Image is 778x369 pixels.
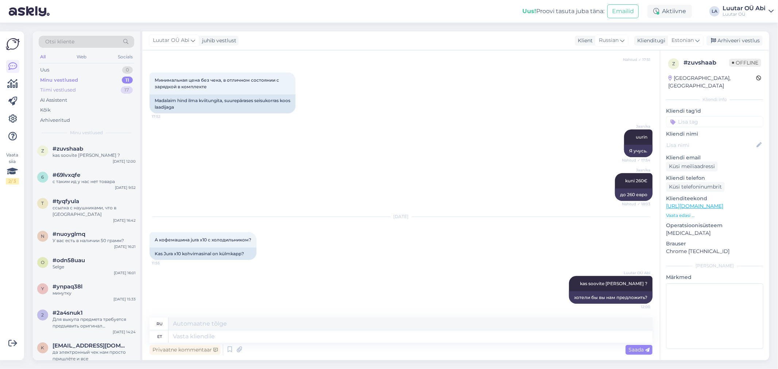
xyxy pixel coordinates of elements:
[723,5,766,11] div: Luutar OÜ Abi
[70,129,103,136] span: Minu vestlused
[666,141,755,149] input: Lisa nimi
[115,185,136,190] div: [DATE] 9:52
[41,233,44,239] span: n
[53,205,136,218] div: ссылка с наушниками, что в [GEOGRAPHIC_DATA]
[723,5,774,17] a: Luutar OÜ AbiLuutar OÜ
[150,248,256,260] div: Kas Jura x10 kohvimasinal on külmkapp?
[647,5,692,18] div: Aktiivne
[666,222,763,229] p: Operatsioonisüsteem
[76,52,88,62] div: Web
[53,316,136,329] div: Для выкупа предмета требуется предъявить оригинал действующего документа, удостоверяющего личност...
[113,218,136,223] div: [DATE] 16:42
[157,330,162,343] div: et
[666,263,763,269] div: [PERSON_NAME]
[53,349,136,362] div: да электронный чек нам просто пришлёте и все
[575,37,593,44] div: Klient
[666,107,763,115] p: Kliendi tag'id
[684,58,729,67] div: # zuvshaab
[666,248,763,255] p: Chrome [TECHNICAL_ID]
[666,273,763,281] p: Märkmed
[666,240,763,248] p: Brauser
[6,37,20,51] img: Askly Logo
[623,270,650,276] span: Luutar OÜ Abi
[729,59,761,67] span: Offline
[625,178,647,183] span: kuni 260€
[40,97,67,104] div: AI Assistent
[42,201,44,206] span: t
[623,167,650,173] span: Jaanika
[599,36,619,44] span: Russian
[607,4,639,18] button: Emailid
[622,158,650,163] span: Nähtud ✓ 17:54
[666,195,763,202] p: Klienditeekond
[113,329,136,335] div: [DATE] 14:24
[150,345,221,355] div: Privaatne kommentaar
[114,270,136,276] div: [DATE] 16:01
[622,201,650,207] span: Nähtud ✓ 18:03
[666,229,763,237] p: [MEDICAL_DATA]
[42,174,44,180] span: 6
[40,66,49,74] div: Uus
[628,346,650,353] span: Saada
[6,178,19,184] div: 2 / 3
[41,345,44,350] span: k
[53,310,83,316] span: #2a4snuk1
[152,114,179,119] span: 17:52
[40,117,70,124] div: Arhiveeritud
[668,74,756,90] div: [GEOGRAPHIC_DATA], [GEOGRAPHIC_DATA]
[53,198,79,205] span: #tyqfyula
[624,145,653,157] div: Я учусь.
[152,260,179,266] span: 11:55
[45,38,74,46] span: Otsi kliente
[113,159,136,164] div: [DATE] 12:00
[41,148,44,154] span: z
[666,130,763,138] p: Kliendi nimi
[666,116,763,127] input: Lisa tag
[623,304,650,310] span: 12:00
[53,342,128,349] span: kotsnev@list.ru
[53,152,136,159] div: kas soovite [PERSON_NAME] ?
[522,7,604,16] div: Proovi tasuta juba täna:
[122,66,133,74] div: 0
[623,57,650,62] span: Nähtud ✓ 17:51
[671,36,694,44] span: Estonian
[150,213,653,220] div: [DATE]
[41,286,44,291] span: y
[615,189,653,201] div: до 260 евро
[199,37,236,44] div: juhib vestlust
[40,86,76,94] div: Tiimi vestlused
[150,94,295,113] div: Madalaim hind ilma kviitungita, suurepärases seisukorras koos laadijaga
[666,212,763,219] p: Vaata edasi ...
[666,96,763,103] div: Kliendi info
[39,52,47,62] div: All
[113,296,136,302] div: [DATE] 15:33
[53,264,136,270] div: Selge
[53,283,82,290] span: #ynpaq38l
[666,174,763,182] p: Kliendi telefon
[116,52,134,62] div: Socials
[666,162,718,171] div: Küsi meiliaadressi
[122,77,133,84] div: 11
[40,106,51,114] div: Kõik
[153,36,189,44] span: Luutar OÜ Abi
[155,77,280,89] span: Минимальная цена без чека, в отличном состоянии с зарядкой в комплекте
[155,237,251,242] span: А кофемашина jura x10 с холодильником?
[41,260,44,265] span: o
[666,203,723,209] a: [URL][DOMAIN_NAME]
[40,77,78,84] div: Minu vestlused
[707,36,763,46] div: Arhiveeri vestlus
[53,172,80,178] span: #69lvxqfe
[623,124,650,129] span: Jaanika
[42,312,44,318] span: 2
[569,291,653,304] div: хотели бы вы нам предложить?
[723,11,766,17] div: Luutar OÜ
[672,61,675,66] span: z
[53,145,83,152] span: #zuvshaab
[53,231,85,237] span: #nuoyglmq
[666,182,725,192] div: Küsi telefoninumbrit
[114,244,136,249] div: [DATE] 16:21
[634,37,665,44] div: Klienditugi
[522,8,536,15] b: Uus!
[156,318,163,330] div: ru
[53,237,136,244] div: У вас есть в наличии 50 грамм?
